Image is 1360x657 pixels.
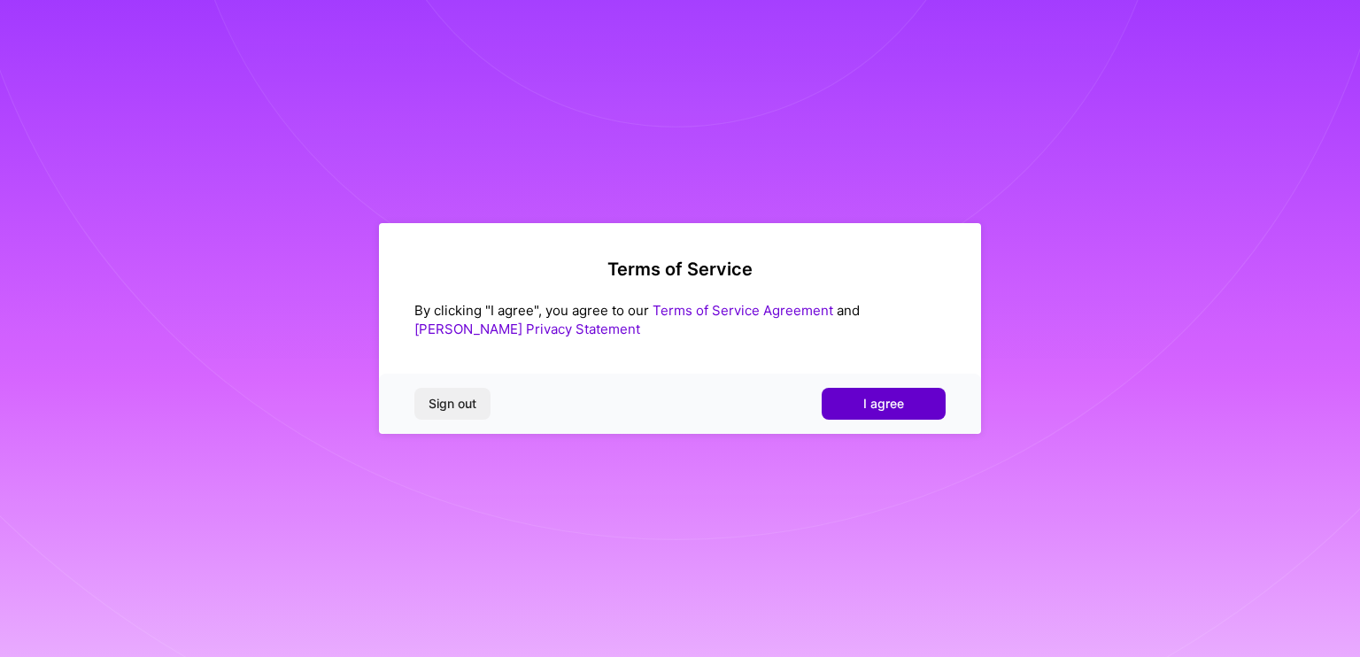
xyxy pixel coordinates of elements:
a: [PERSON_NAME] Privacy Statement [414,321,640,337]
button: Sign out [414,388,491,420]
a: Terms of Service Agreement [653,302,833,319]
span: Sign out [429,395,476,413]
div: By clicking "I agree", you agree to our and [414,301,946,338]
h2: Terms of Service [414,259,946,280]
span: I agree [863,395,904,413]
button: I agree [822,388,946,420]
